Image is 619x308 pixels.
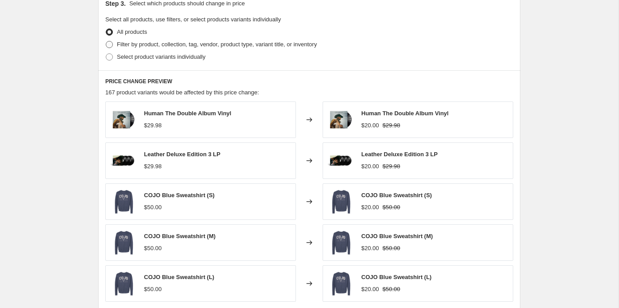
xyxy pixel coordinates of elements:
strike: $50.00 [383,285,400,294]
div: $20.00 [361,121,379,130]
div: $20.00 [361,244,379,253]
img: COJOBlueSweatshirt_80x.png [327,229,354,256]
span: COJO Blue Sweatshirt (L) [361,274,431,280]
span: COJO Blue Sweatshirt (S) [361,192,432,199]
span: Select product variants individually [117,53,205,60]
div: $29.98 [144,162,162,171]
span: COJO Blue Sweatshirt (S) [144,192,215,199]
strike: $29.98 [383,121,400,130]
strike: $50.00 [383,244,400,253]
span: Human The Double Album Vinyl [361,110,448,117]
span: Human The Double Album Vinyl [144,110,231,117]
span: COJO Blue Sweatshirt (L) [144,274,214,280]
div: $20.00 [361,162,379,171]
div: $50.00 [144,285,162,294]
div: $50.00 [144,203,162,212]
img: COJOBlueSweatshirt_80x.png [327,270,354,297]
img: COJOBlueSweatshirt_80x.png [327,188,354,215]
img: LeatherDeluxeVinyl3LP_80x.png [110,147,137,174]
span: COJO Blue Sweatshirt (M) [361,233,433,239]
img: CodyJohnsonHumanAlbumVinyl_80x.png [110,106,137,133]
div: $20.00 [361,285,379,294]
span: 167 product variants would be affected by this price change: [105,89,259,96]
img: CodyJohnsonHumanAlbumVinyl_80x.png [327,106,354,133]
img: COJOBlueSweatshirt_80x.png [110,229,137,256]
span: Filter by product, collection, tag, vendor, product type, variant title, or inventory [117,41,317,48]
span: All products [117,28,147,35]
div: $20.00 [361,203,379,212]
h6: PRICE CHANGE PREVIEW [105,78,513,85]
div: $29.98 [144,121,162,130]
strike: $29.98 [383,162,400,171]
span: Select all products, use filters, or select products variants individually [105,16,281,23]
strike: $50.00 [383,203,400,212]
span: COJO Blue Sweatshirt (M) [144,233,216,239]
img: COJOBlueSweatshirt_80x.png [110,188,137,215]
span: Leather Deluxe Edition 3 LP [144,151,220,158]
img: COJOBlueSweatshirt_80x.png [110,270,137,297]
div: $50.00 [144,244,162,253]
img: LeatherDeluxeVinyl3LP_80x.png [327,147,354,174]
span: Leather Deluxe Edition 3 LP [361,151,438,158]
